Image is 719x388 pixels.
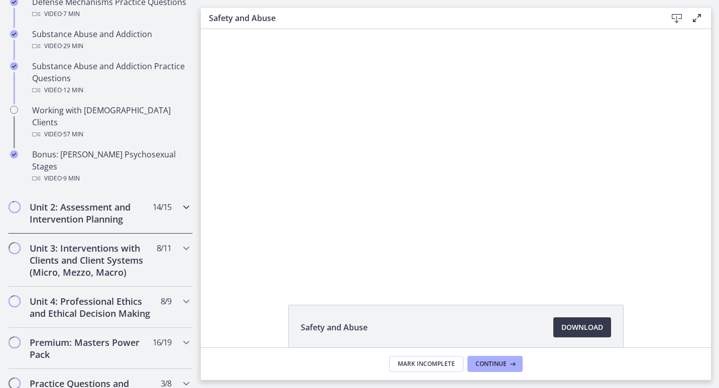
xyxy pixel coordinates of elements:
[398,360,455,368] span: Mark Incomplete
[32,148,189,184] div: Bonus: [PERSON_NAME] Psychosexual Stages
[30,295,152,319] h2: Unit 4: Professional Ethics and Ethical Decision Making
[32,28,189,52] div: Substance Abuse and Addiction
[62,172,80,184] span: · 9 min
[161,295,171,307] span: 8 / 9
[10,150,18,158] i: Completed
[62,8,80,20] span: · 7 min
[153,201,171,213] span: 14 / 15
[475,360,507,368] span: Continue
[62,40,83,52] span: · 29 min
[62,128,83,140] span: · 57 min
[10,62,18,70] i: Completed
[10,30,18,38] i: Completed
[389,356,463,372] button: Mark Incomplete
[157,242,171,254] span: 8 / 11
[32,128,189,140] div: Video
[209,12,651,24] h3: Safety and Abuse
[30,242,152,278] h2: Unit 3: Interventions with Clients and Client Systems (Micro, Mezzo, Macro)
[153,336,171,348] span: 16 / 19
[32,40,189,52] div: Video
[32,172,189,184] div: Video
[561,321,603,333] span: Download
[32,104,189,140] div: Working with [DEMOGRAPHIC_DATA] Clients
[553,317,611,337] a: Download
[32,60,189,96] div: Substance Abuse and Addiction Practice Questions
[30,201,152,225] h2: Unit 2: Assessment and Intervention Planning
[62,84,83,96] span: · 12 min
[30,336,152,360] h2: Premium: Masters Power Pack
[467,356,523,372] button: Continue
[32,8,189,20] div: Video
[32,84,189,96] div: Video
[201,29,711,282] iframe: Video Lesson
[301,321,368,333] span: Safety and Abuse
